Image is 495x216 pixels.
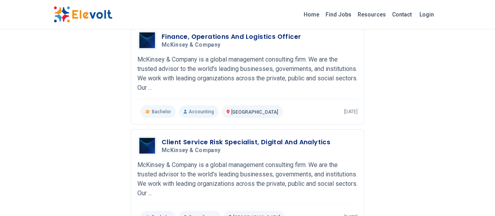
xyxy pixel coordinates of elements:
[301,8,322,21] a: Home
[137,160,358,198] p: McKinsey & Company is a global management consulting firm. We are the trusted advisor to the worl...
[54,6,112,23] img: Elevolt
[139,138,155,154] img: McKinsey & Company
[162,42,220,49] span: McKinsey & Company
[139,33,155,48] img: McKinsey & Company
[355,8,389,21] a: Resources
[456,178,495,216] iframe: Chat Widget
[179,105,219,118] p: Accounting
[389,8,415,21] a: Contact
[137,55,358,93] p: McKinsey & Company is a global management consulting firm. We are the trusted advisor to the worl...
[415,7,439,22] a: Login
[162,32,301,42] h3: Finance, Operations And Logistics Officer
[137,31,358,118] a: McKinsey & CompanyFinance, Operations And Logistics OfficerMcKinsey & CompanyMcKinsey & Company i...
[322,8,355,21] a: Find Jobs
[152,109,171,115] span: Bachelor
[162,147,220,154] span: McKinsey & Company
[231,109,278,115] span: [GEOGRAPHIC_DATA]
[162,138,330,147] h3: Client Service Risk Specialist, Digital And Analytics
[344,109,358,115] p: [DATE]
